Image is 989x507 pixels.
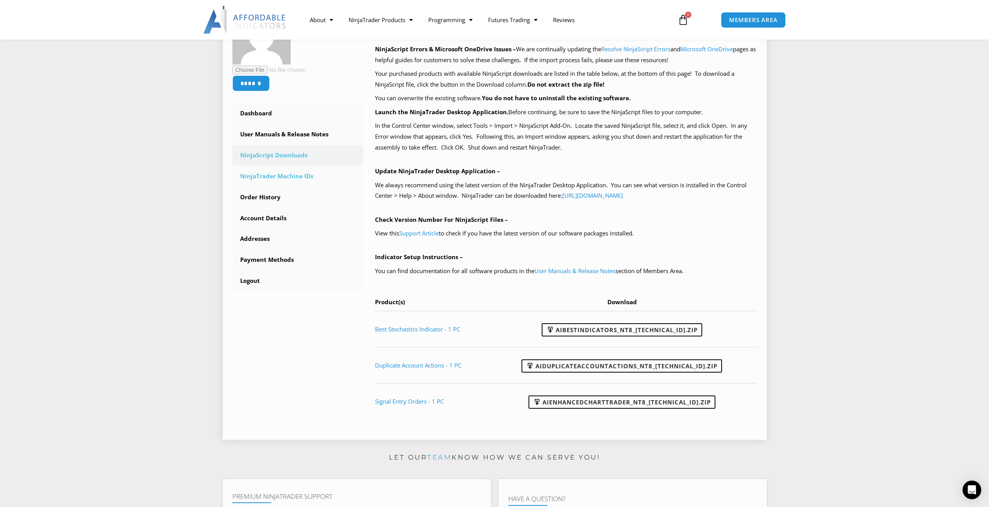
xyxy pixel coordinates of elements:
a: Account Details [232,208,364,228]
a: Reviews [545,11,583,29]
a: User Manuals & Release Notes [232,124,364,145]
h4: Premium NinjaTrader Support [232,493,481,500]
p: Before continuing, be sure to save the NinjaScript files to your computer. [375,107,757,118]
a: Best Stochastics Indicator - 1 PC [375,325,460,333]
a: NinjaTrader Machine IDs [232,166,364,186]
p: Your purchased products with available NinjaScript downloads are listed in the table below, at th... [375,68,757,90]
nav: Menu [302,11,669,29]
a: NinjaTrader Products [341,11,420,29]
a: [URL][DOMAIN_NAME] [562,192,623,199]
a: Dashboard [232,103,364,124]
a: AIEnhancedChartTrader_NT8_[TECHNICAL_ID].zip [529,395,715,409]
nav: Account pages [232,103,364,291]
b: You do not have to uninstall the existing software. [482,94,631,102]
a: User Manuals & Release Notes [534,267,616,275]
p: View this to check if you have the latest version of our software packages installed. [375,228,757,239]
a: Signal Entry Orders - 1 PC [375,397,444,405]
p: We always recommend using the latest version of the NinjaTrader Desktop Application. You can see ... [375,180,757,202]
span: Download [607,298,637,306]
a: Addresses [232,229,364,249]
a: Duplicate Account Actions - 1 PC [375,361,461,369]
p: We are continually updating the and pages as helpful guides for customers to solve these challeng... [375,44,757,66]
a: Futures Trading [480,11,545,29]
span: MEMBERS AREA [729,17,778,23]
a: 0 [666,9,700,31]
b: Check Version Number For NinjaScript Files – [375,216,508,223]
h4: Have A Question? [508,495,757,503]
a: Programming [420,11,480,29]
b: NinjaScript Errors & Microsoft OneDrive Issues – [375,45,516,53]
p: In the Control Center window, select Tools > Import > NinjaScript Add-On. Locate the saved NinjaS... [375,120,757,153]
p: Let our know how we can serve you! [223,451,767,464]
b: Update NinjaTrader Desktop Application – [375,167,500,175]
a: About [302,11,341,29]
img: LogoAI | Affordable Indicators – NinjaTrader [203,6,287,34]
a: AIBestIndicators_NT8_[TECHNICAL_ID].zip [542,323,702,336]
a: AIDuplicateAccountActions_NT8_[TECHNICAL_ID].zip [522,359,722,373]
b: Do not extract the zip file! [527,80,604,88]
b: Indicator Setup Instructions – [375,253,463,261]
b: Launch the NinjaTrader Desktop Application. [375,108,508,116]
a: Logout [232,271,364,291]
p: You can overwrite the existing software. [375,93,757,104]
a: team [427,453,452,461]
span: Product(s) [375,298,405,306]
a: Resolve NinjaScript Errors [601,45,670,53]
a: Microsoft OneDrive [680,45,733,53]
p: You can find documentation for all software products in the section of Members Area. [375,266,757,277]
span: 0 [685,12,691,18]
a: Payment Methods [232,250,364,270]
a: MEMBERS AREA [721,12,786,28]
a: Support Article [399,229,439,237]
a: Order History [232,187,364,207]
div: Open Intercom Messenger [963,481,981,499]
a: NinjaScript Downloads [232,145,364,166]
